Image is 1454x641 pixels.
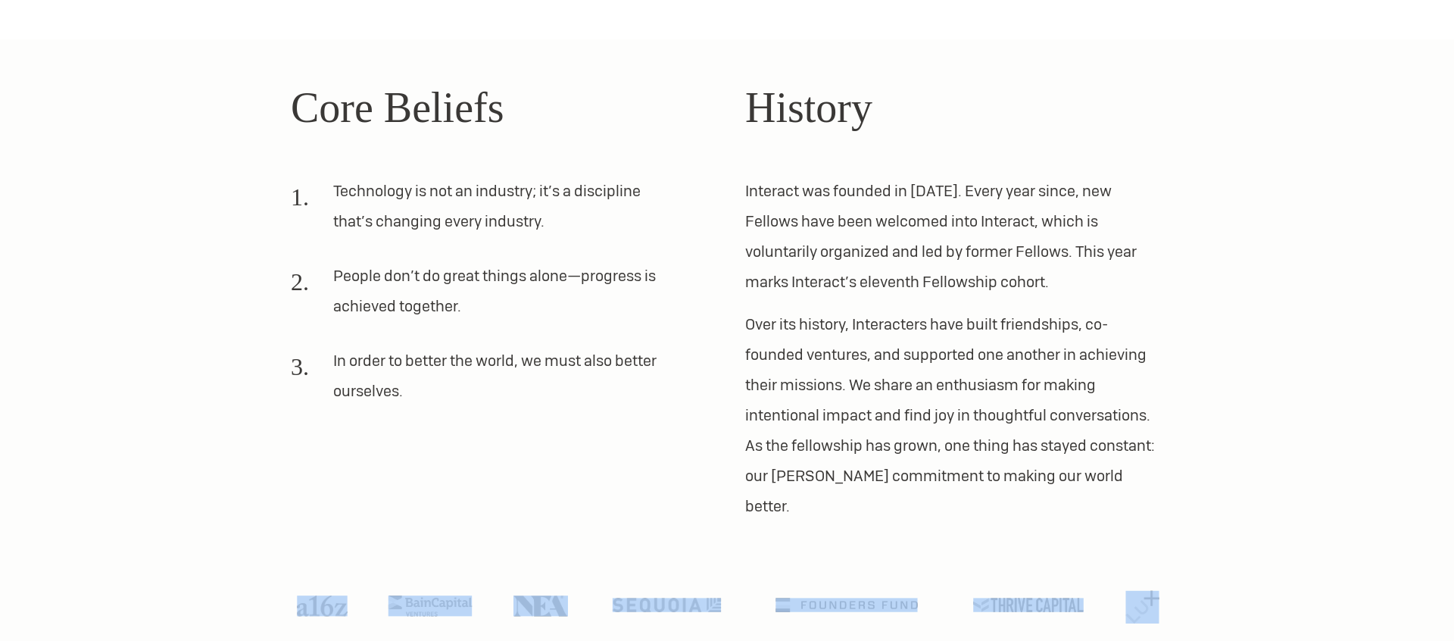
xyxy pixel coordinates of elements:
img: Sequoia logo [612,598,720,612]
h2: History [745,76,1163,139]
img: A16Z logo [297,596,347,616]
img: NEA logo [513,596,568,616]
p: Interact was founded in [DATE]. Every year since, new Fellows have been welcomed into Interact, w... [745,176,1163,297]
img: Founders Fund logo [776,598,918,612]
p: Over its history, Interacters have built friendships, co-founded ventures, and supported one anot... [745,309,1163,521]
h2: Core Beliefs [291,76,709,139]
img: Bain Capital Ventures logo [388,596,472,616]
li: In order to better the world, we must also better ourselves. [291,346,672,418]
li: People don’t do great things alone—progress is achieved together. [291,261,672,333]
img: Thrive Capital logo [973,598,1084,612]
li: Technology is not an industry; it’s a discipline that’s changing every industry. [291,176,672,249]
img: Lux Capital logo [1125,591,1159,624]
